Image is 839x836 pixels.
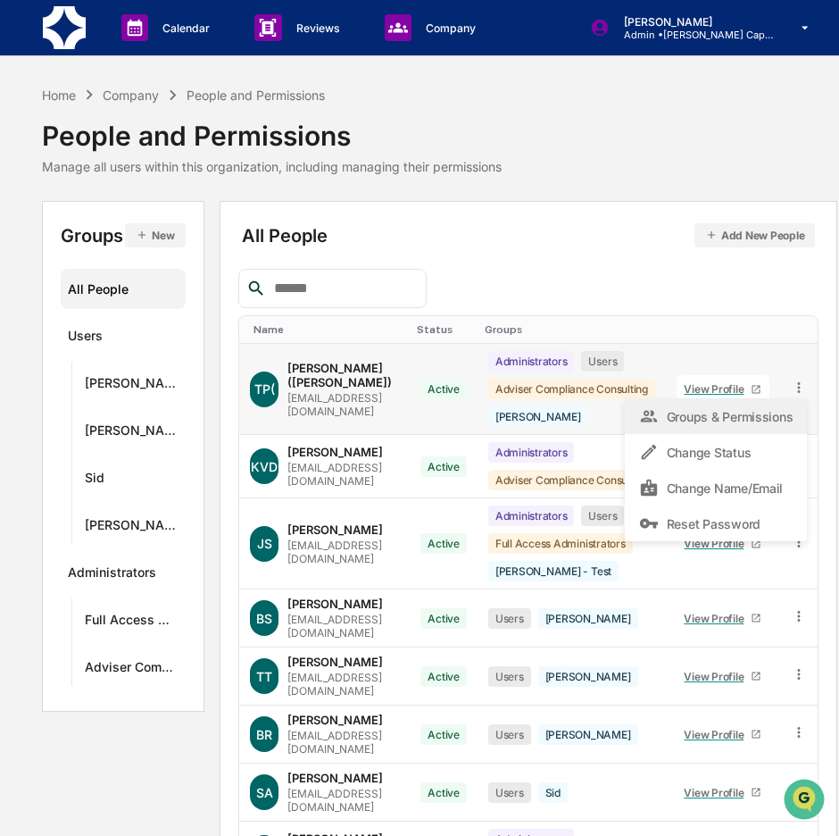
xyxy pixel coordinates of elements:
[85,659,179,681] div: Adviser Compliance Consulting
[677,605,769,632] a: View Profile
[18,261,32,275] div: 🔎
[610,29,776,41] p: Admin • [PERSON_NAME] Capital
[42,105,502,152] div: People and Permissions
[256,611,272,626] span: BS
[287,522,383,537] div: [PERSON_NAME]
[61,137,293,155] div: Start new chat
[287,655,383,669] div: [PERSON_NAME]
[488,506,575,526] div: Administrators
[287,461,399,488] div: [EMAIL_ADDRESS][DOMAIN_NAME]
[287,361,399,389] div: [PERSON_NAME] ([PERSON_NAME])
[103,88,159,103] div: Company
[85,375,179,397] div: [PERSON_NAME] - Test
[488,724,531,745] div: Users
[684,612,751,625] div: View Profile
[287,539,399,565] div: [EMAIL_ADDRESS][DOMAIN_NAME]
[684,670,751,683] div: View Profile
[282,21,349,35] p: Reviews
[287,713,383,727] div: [PERSON_NAME]
[254,381,275,397] span: TP(
[68,274,179,304] div: All People
[794,323,811,336] div: Toggle SortBy
[148,21,219,35] p: Calendar
[677,530,769,557] a: View Profile
[18,137,50,169] img: 1746055101610-c473b297-6a78-478c-a979-82029cc54cd1
[420,666,467,687] div: Active
[147,225,221,243] span: Attestations
[85,517,179,539] div: [PERSON_NAME]
[538,666,638,687] div: [PERSON_NAME]
[36,225,115,243] span: Preclearance
[11,218,122,250] a: 🖐️Preclearance
[287,445,383,459] div: [PERSON_NAME]
[488,351,575,372] div: Administrators
[253,323,403,336] div: Toggle SortBy
[61,223,186,247] div: Groups
[11,252,120,284] a: 🔎Data Lookup
[610,15,776,29] p: [PERSON_NAME]
[581,506,624,526] div: Users
[68,564,156,586] div: Administrators
[677,721,769,748] a: View Profile
[303,142,325,163] button: Start new chat
[256,785,273,800] span: SA
[85,612,179,633] div: Full Access Administrators
[488,442,575,463] div: Administrators
[287,597,383,611] div: [PERSON_NAME]
[420,379,467,399] div: Active
[684,728,751,741] div: View Profile
[677,375,769,403] a: View Profile
[420,782,467,803] div: Active
[488,561,619,581] div: [PERSON_NAME] - Test
[36,259,112,277] span: Data Lookup
[485,323,659,336] div: Toggle SortBy
[639,477,793,498] div: Change Name/Email
[287,391,399,418] div: [EMAIL_ADDRESS][DOMAIN_NAME]
[684,537,751,550] div: View Profile
[420,724,467,745] div: Active
[684,382,751,396] div: View Profile
[420,456,467,477] div: Active
[782,777,830,825] iframe: Open customer support
[287,613,399,640] div: [EMAIL_ADDRESS][DOMAIN_NAME]
[126,302,216,316] a: Powered byPylon
[488,533,633,554] div: Full Access Administrators
[538,608,638,629] div: [PERSON_NAME]
[85,422,179,444] div: [PERSON_NAME]
[673,323,773,336] div: Toggle SortBy
[538,724,638,745] div: [PERSON_NAME]
[488,379,655,399] div: Adviser Compliance Consulting
[677,663,769,690] a: View Profile
[61,155,226,169] div: We're available if you need us!
[178,303,216,316] span: Pylon
[684,786,751,799] div: View Profile
[256,727,272,742] span: BR
[129,227,144,241] div: 🗄️
[187,88,325,103] div: People and Permissions
[639,513,793,534] div: Reset Password
[420,533,467,554] div: Active
[287,771,383,785] div: [PERSON_NAME]
[411,21,485,35] p: Company
[42,88,76,103] div: Home
[639,405,793,427] div: Groups & Permissions
[125,223,185,247] button: New
[488,470,655,490] div: Adviser Compliance Consulting
[251,459,278,474] span: KVD
[42,159,502,174] div: Manage all users within this organization, including managing their permissions
[43,6,86,49] img: logo
[287,729,399,756] div: [EMAIL_ADDRESS][DOMAIN_NAME]
[488,782,531,803] div: Users
[581,351,624,372] div: Users
[677,779,769,807] a: View Profile
[256,669,272,684] span: TT
[417,323,470,336] div: Toggle SortBy
[85,470,104,491] div: Sid
[242,223,815,247] div: All People
[488,406,588,427] div: [PERSON_NAME]
[488,666,531,687] div: Users
[18,38,325,66] p: How can we help?
[287,787,399,814] div: [EMAIL_ADDRESS][DOMAIN_NAME]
